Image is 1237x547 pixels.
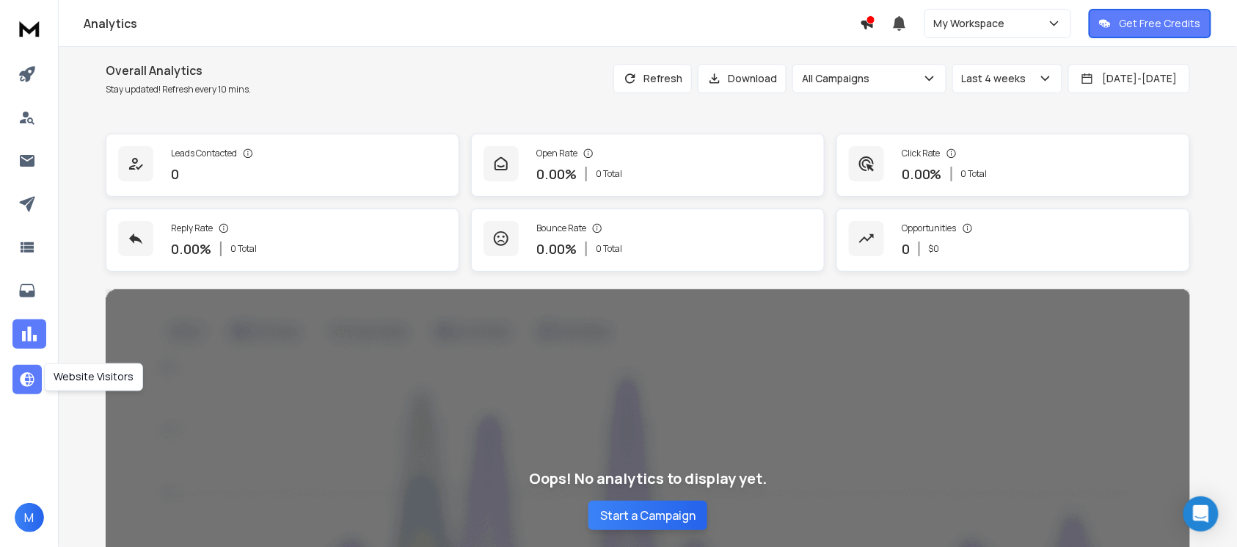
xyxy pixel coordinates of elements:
button: Start a Campaign [588,501,707,530]
p: Stay updated! Refresh every 10 mins. [106,84,251,95]
p: Bounce Rate [536,222,586,234]
button: M [15,503,44,532]
p: 0 [171,164,179,184]
p: Click Rate [902,148,941,159]
p: Open Rate [536,148,577,159]
p: Last 4 weeks [962,71,1032,86]
a: Leads Contacted0 [106,134,459,197]
h1: Overall Analytics [106,62,251,79]
p: 0.00 % [536,164,577,184]
button: [DATE]-[DATE] [1068,64,1190,93]
p: Refresh [643,71,682,86]
button: Download [698,64,787,93]
p: 0 Total [596,168,622,180]
p: 0.00 % [171,239,211,259]
p: All Campaigns [802,71,875,86]
p: My Workspace [934,16,1011,31]
a: Bounce Rate0.00%0 Total [471,209,825,272]
button: Get Free Credits [1089,9,1211,38]
a: Opportunities0$0 [836,209,1190,272]
img: logo [15,15,44,42]
p: 0 Total [230,243,257,255]
div: Open Intercom Messenger [1183,496,1219,532]
p: 0 Total [596,243,622,255]
h1: Analytics [84,15,860,32]
p: 0.00 % [902,164,942,184]
a: Click Rate0.00%0 Total [836,134,1190,197]
a: Reply Rate0.00%0 Total [106,209,459,272]
p: $ 0 [929,243,940,255]
p: 0 [902,239,910,259]
p: 0 Total [961,168,988,180]
button: Refresh [613,64,692,93]
p: Reply Rate [171,222,213,234]
div: Website Visitors [44,363,143,391]
a: Open Rate0.00%0 Total [471,134,825,197]
p: Leads Contacted [171,148,237,159]
p: Opportunities [902,222,957,234]
p: 0.00 % [536,239,577,259]
p: Get Free Credits [1120,16,1201,31]
p: Download [728,71,777,86]
div: Oops! No analytics to display yet. [529,468,767,530]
